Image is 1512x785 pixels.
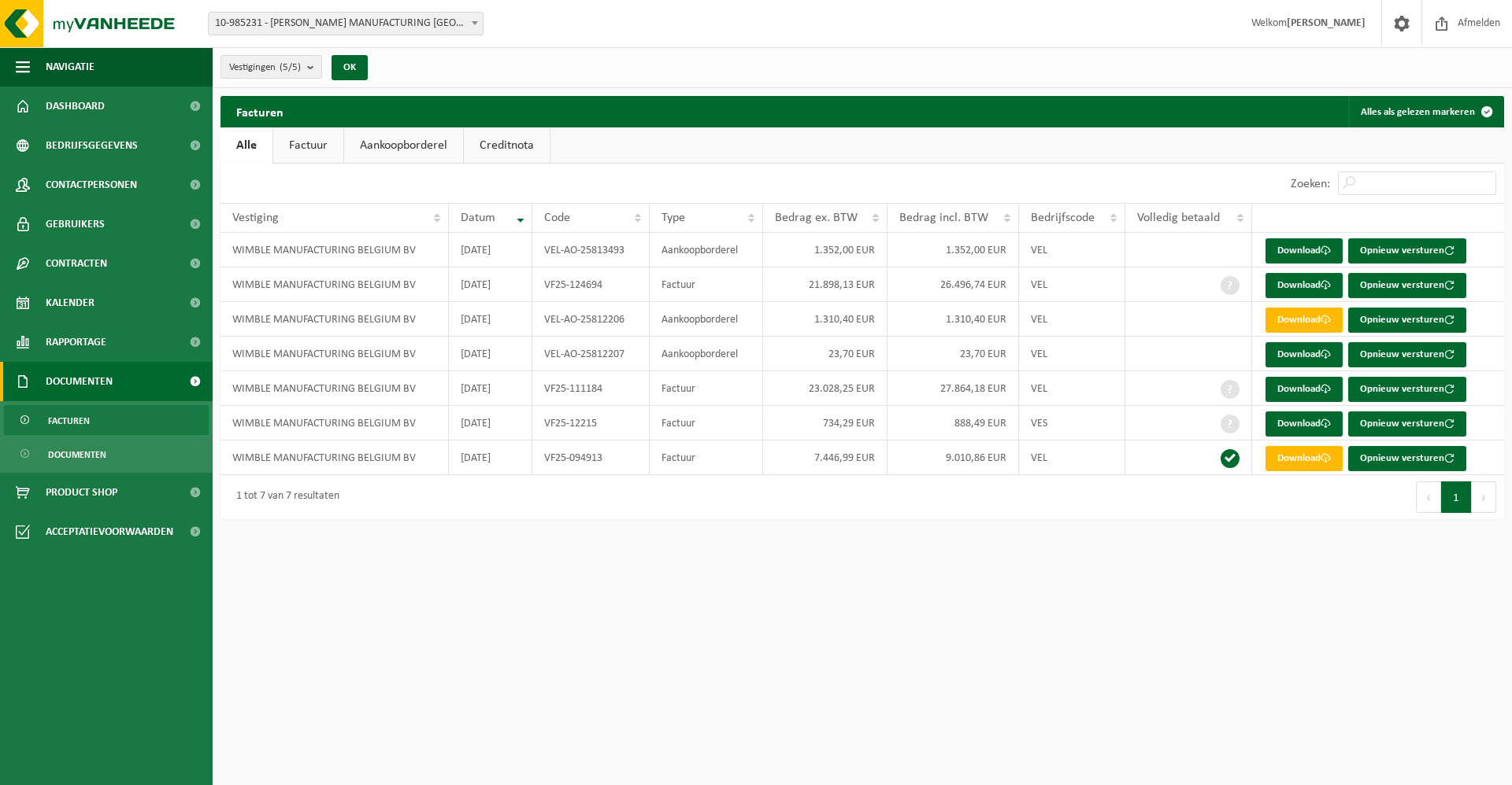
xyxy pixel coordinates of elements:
[532,371,650,406] td: VF25-111184
[544,212,570,224] span: Code
[220,233,449,267] td: WIMBLE MANUFACTURING BELGIUM BV
[888,337,1019,371] td: 23,70 EUR
[650,440,763,475] td: Factuur
[4,405,209,435] a: Facturen
[775,212,858,224] span: Bedrag ex. BTW
[532,406,650,440] td: VF25-12215
[46,512,173,551] span: Acceptatievoorwaarden
[1266,238,1343,264] a: Download
[46,362,113,401] span: Documenten
[532,440,650,475] td: VF25-094913
[888,267,1019,302] td: 26.496,74 EUR
[532,233,650,267] td: VEL-AO-25813493
[46,322,106,362] span: Rapportage
[449,440,533,475] td: [DATE]
[763,406,888,440] td: 734,29 EUR
[332,55,368,80] button: OK
[220,267,449,302] td: WIMBLE MANUFACTURING BELGIUM BV
[1019,440,1125,475] td: VEL
[650,267,763,302] td: Factuur
[1019,233,1125,267] td: VEL
[4,439,209,469] a: Documenten
[661,212,685,224] span: Type
[273,127,343,164] a: Factuur
[46,126,138,165] span: Bedrijfsgegevens
[449,406,533,440] td: [DATE]
[899,212,988,224] span: Bedrag incl. BTW
[280,62,301,72] count: (5/5)
[1266,273,1343,298] a: Download
[1266,411,1343,437] a: Download
[888,233,1019,267] td: 1.352,00 EUR
[1266,446,1343,471] a: Download
[232,212,279,224] span: Vestiging
[48,406,90,436] span: Facturen
[532,267,650,302] td: VF25-124694
[763,233,888,267] td: 1.352,00 EUR
[220,96,299,127] h2: Facturen
[1266,342,1343,367] a: Download
[46,47,94,87] span: Navigatie
[220,406,449,440] td: WIMBLE MANUFACTURING BELGIUM BV
[1472,481,1496,513] button: Next
[650,406,763,440] td: Factuur
[449,371,533,406] td: [DATE]
[220,440,449,475] td: WIMBLE MANUFACTURING BELGIUM BV
[763,371,888,406] td: 23.028,25 EUR
[1348,273,1466,298] button: Opnieuw versturen
[46,87,105,126] span: Dashboard
[48,440,106,470] span: Documenten
[1266,308,1343,333] a: Download
[229,56,301,79] span: Vestigingen
[532,302,650,337] td: VEL-AO-25812206
[461,212,495,224] span: Datum
[208,12,484,35] span: 10-985231 - WIMBLE MANUFACTURING BELGIUM BV - MECHELEN
[1019,302,1125,337] td: VEL
[464,127,550,164] a: Creditnota
[763,337,888,371] td: 23,70 EUR
[220,302,449,337] td: WIMBLE MANUFACTURING BELGIUM BV
[650,371,763,406] td: Factuur
[888,302,1019,337] td: 1.310,40 EUR
[220,127,272,164] a: Alle
[344,127,463,164] a: Aankoopborderel
[1031,212,1095,224] span: Bedrijfscode
[220,55,322,79] button: Vestigingen(5/5)
[532,337,650,371] td: VEL-AO-25812207
[650,233,763,267] td: Aankoopborderel
[46,165,137,205] span: Contactpersonen
[1019,371,1125,406] td: VEL
[1416,481,1441,513] button: Previous
[650,302,763,337] td: Aankoopborderel
[763,440,888,475] td: 7.446,99 EUR
[449,267,533,302] td: [DATE]
[1291,178,1330,190] label: Zoeken:
[46,473,117,512] span: Product Shop
[449,302,533,337] td: [DATE]
[1348,308,1466,333] button: Opnieuw versturen
[220,337,449,371] td: WIMBLE MANUFACTURING BELGIUM BV
[1019,337,1125,371] td: VEL
[1019,267,1125,302] td: VEL
[1348,342,1466,367] button: Opnieuw versturen
[46,283,94,322] span: Kalender
[46,205,105,244] span: Gebruikers
[220,371,449,406] td: WIMBLE MANUFACTURING BELGIUM BV
[763,267,888,302] td: 21.898,13 EUR
[1348,96,1503,127] button: Alles als gelezen markeren
[228,483,339,511] div: 1 tot 7 van 7 resultaten
[1348,377,1466,402] button: Opnieuw versturen
[650,337,763,371] td: Aankoopborderel
[1137,212,1220,224] span: Volledig betaald
[1266,377,1343,402] a: Download
[1441,481,1472,513] button: 1
[449,337,533,371] td: [DATE]
[888,406,1019,440] td: 888,49 EUR
[1019,406,1125,440] td: VES
[888,371,1019,406] td: 27.864,18 EUR
[449,233,533,267] td: [DATE]
[763,302,888,337] td: 1.310,40 EUR
[209,13,483,35] span: 10-985231 - WIMBLE MANUFACTURING BELGIUM BV - MECHELEN
[888,440,1019,475] td: 9.010,86 EUR
[1287,17,1366,29] strong: [PERSON_NAME]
